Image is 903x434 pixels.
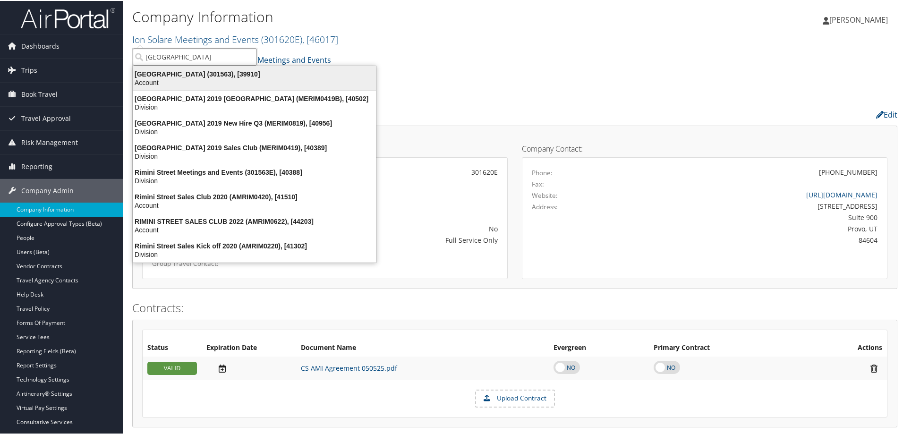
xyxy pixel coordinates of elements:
[128,225,382,233] div: Account
[532,201,558,211] label: Address:
[823,5,897,33] a: [PERSON_NAME]
[21,130,78,153] span: Risk Management
[622,234,878,244] div: 84604
[128,192,382,200] div: Rimini Street Sales Club 2020 (AMRIM0420), [41510]
[272,166,498,176] div: 301620E
[128,151,382,160] div: Division
[261,32,302,45] span: ( 301620E )
[21,58,37,81] span: Trips
[622,200,878,210] div: [STREET_ADDRESS]
[532,190,558,199] label: Website:
[806,339,887,356] th: Actions
[829,14,888,24] span: [PERSON_NAME]
[132,299,897,315] h2: Contracts:
[132,6,642,26] h1: Company Information
[549,339,649,356] th: Evergreen
[128,143,382,151] div: [GEOGRAPHIC_DATA] 2019 Sales Club (MERIM0419), [40389]
[128,176,382,184] div: Division
[301,363,397,372] a: CS AMI Agreement 050525.pdf
[128,127,382,135] div: Division
[272,223,498,233] div: No
[21,34,60,57] span: Dashboards
[532,167,553,177] label: Phone:
[202,339,296,356] th: Expiration Date
[133,47,257,65] input: Search Accounts
[128,216,382,225] div: RIMINI STREET SALES CLUB 2022 (AMRIM0622), [44203]
[132,32,338,45] a: Ion Solare Meetings and Events
[819,166,877,176] div: [PHONE_NUMBER]
[21,106,71,129] span: Travel Approval
[806,189,877,198] a: [URL][DOMAIN_NAME]
[147,361,197,374] div: VALID
[213,50,331,68] a: Ion Solare Meetings and Events
[128,118,382,127] div: [GEOGRAPHIC_DATA] 2019 New Hire Q3 (MERIM0819), [40956]
[206,363,291,373] div: Add/Edit Date
[649,339,806,356] th: Primary Contract
[21,82,58,105] span: Book Travel
[128,102,382,111] div: Division
[128,200,382,209] div: Account
[302,32,338,45] span: , [ 46017 ]
[128,167,382,176] div: Rimini Street Meetings and Events (301563E), [40388]
[128,94,382,102] div: [GEOGRAPHIC_DATA] 2019 [GEOGRAPHIC_DATA] (MERIM0419B), [40502]
[272,234,498,244] div: Full Service Only
[128,69,382,77] div: [GEOGRAPHIC_DATA] (301563), [39910]
[128,241,382,249] div: Rimini Street Sales Kick off 2020 (AMRIM0220), [41302]
[21,6,115,28] img: airportal-logo.png
[21,154,52,178] span: Reporting
[128,77,382,86] div: Account
[876,109,897,119] a: Edit
[143,339,202,356] th: Status
[622,223,878,233] div: Provo, UT
[476,390,554,406] label: Upload Contract
[866,363,882,373] i: Remove Contract
[132,105,638,121] h2: Company Profile:
[21,178,74,202] span: Company Admin
[296,339,549,356] th: Document Name
[532,179,544,188] label: Fax:
[128,249,382,258] div: Division
[522,144,887,152] h4: Company Contact:
[622,212,878,221] div: Suite 900
[152,258,258,267] label: Group Travel Contact:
